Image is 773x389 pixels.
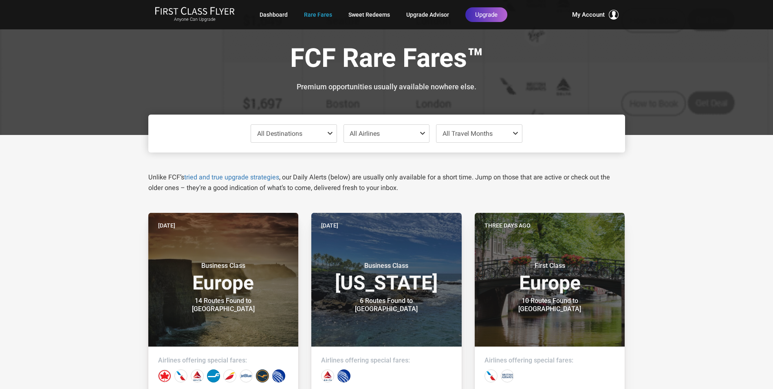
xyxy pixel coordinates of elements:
div: British Airways [501,369,514,382]
div: Finnair [207,369,220,382]
small: First Class [499,262,601,270]
h4: Airlines offering special fares: [321,356,452,365]
div: 14 Routes Found to [GEOGRAPHIC_DATA] [172,297,274,313]
a: Rare Fares [304,7,332,22]
div: Lufthansa [256,369,269,382]
a: Upgrade Advisor [406,7,449,22]
div: United [337,369,350,382]
a: First Class FlyerAnyone Can Upgrade [155,7,235,23]
div: United [272,369,285,382]
time: [DATE] [158,221,175,230]
p: Unlike FCF’s , our Daily Alerts (below) are usually only available for a short time. Jump on thos... [148,172,625,193]
a: Sweet Redeems [348,7,390,22]
time: Three days ago [485,221,531,230]
span: All Destinations [257,130,302,137]
h3: Premium opportunities usually available nowhere else. [154,83,619,91]
h4: Airlines offering special fares: [158,356,289,365]
div: 10 Routes Found to [GEOGRAPHIC_DATA] [499,297,601,313]
button: My Account [572,10,619,20]
time: [DATE] [321,221,338,230]
small: Business Class [172,262,274,270]
div: Delta Airlines [321,369,334,382]
h3: [US_STATE] [321,262,452,293]
span: My Account [572,10,605,20]
a: Dashboard [260,7,288,22]
div: JetBlue [240,369,253,382]
small: Anyone Can Upgrade [155,17,235,22]
a: tried and true upgrade strategies [184,173,279,181]
a: Upgrade [465,7,507,22]
div: Delta Airlines [191,369,204,382]
img: First Class Flyer [155,7,235,15]
div: Iberia [223,369,236,382]
small: Business Class [335,262,437,270]
h1: FCF Rare Fares™ [154,44,619,75]
div: American Airlines [174,369,187,382]
div: Air Canada [158,369,171,382]
h3: Europe [158,262,289,293]
span: All Airlines [350,130,380,137]
div: 6 Routes Found to [GEOGRAPHIC_DATA] [335,297,437,313]
span: All Travel Months [443,130,493,137]
h4: Airlines offering special fares: [485,356,615,365]
h3: Europe [485,262,615,293]
div: American Airlines [485,369,498,382]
